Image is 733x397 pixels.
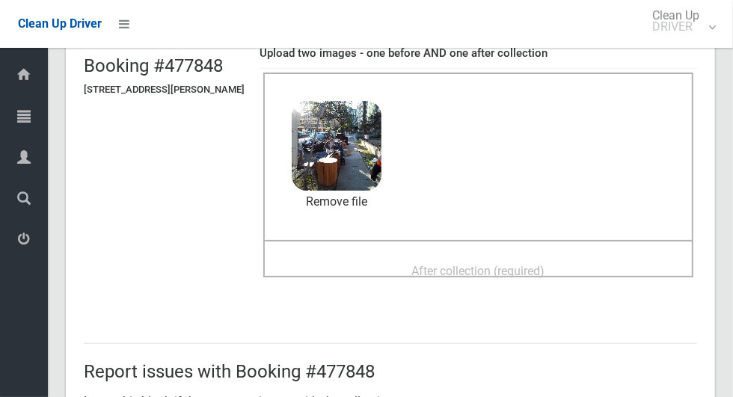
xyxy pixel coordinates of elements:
[412,264,545,278] span: After collection (required)
[18,13,102,35] a: Clean Up Driver
[260,47,697,60] h4: Upload two images - one before AND one after collection
[84,362,697,381] h2: Report issues with Booking #477848
[18,16,102,31] span: Clean Up Driver
[652,21,699,32] small: DRIVER
[645,10,714,32] span: Clean Up
[84,56,245,76] h2: Booking #477848
[84,84,245,95] h5: [STREET_ADDRESS][PERSON_NAME]
[292,191,381,213] a: Remove file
